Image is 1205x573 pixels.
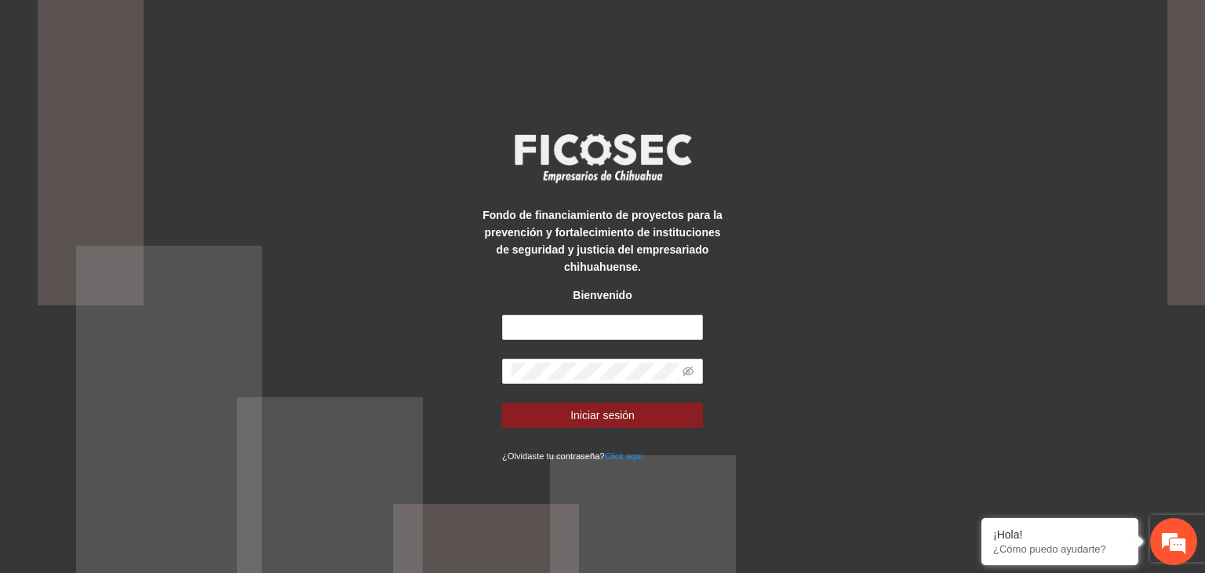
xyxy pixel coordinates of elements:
span: eye-invisible [683,366,694,377]
div: ¡Hola! [993,528,1127,541]
strong: Fondo de financiamiento de proyectos para la prevención y fortalecimiento de instituciones de seg... [482,209,723,273]
button: Iniciar sesión [502,403,703,428]
a: Click aqui [605,451,643,461]
span: Iniciar sesión [570,407,635,424]
p: ¿Cómo puedo ayudarte? [993,543,1127,555]
img: logo [504,129,701,187]
strong: Bienvenido [573,289,632,301]
small: ¿Olvidaste tu contraseña? [502,451,643,461]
